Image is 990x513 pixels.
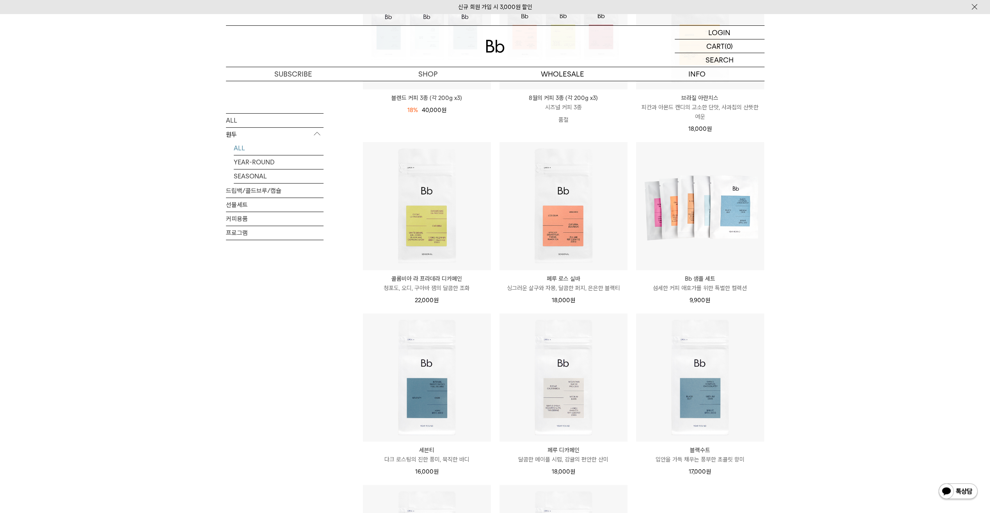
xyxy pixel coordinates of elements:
a: 콜롬비아 라 프라데라 디카페인 청포도, 오디, 구아바 잼의 달콤한 조화 [363,274,491,293]
p: 섬세한 커피 애호가를 위한 특별한 컬렉션 [636,283,764,293]
a: 페루 로스 실바 싱그러운 살구와 자몽, 달콤한 퍼지, 은은한 블랙티 [499,274,627,293]
p: 다크 로스팅의 진한 풍미, 묵직한 바디 [363,455,491,464]
img: 세븐티 [363,313,491,442]
p: 달콤한 메이플 시럽, 감귤의 편안한 산미 [499,455,627,464]
p: 페루 디카페인 [499,445,627,455]
img: 카카오톡 채널 1:1 채팅 버튼 [938,483,978,501]
a: YEAR-ROUND [234,155,323,169]
p: 페루 로스 실바 [499,274,627,283]
img: 페루 디카페인 [499,313,627,442]
img: 콜롬비아 라 프라데라 디카페인 [363,142,491,270]
img: 로고 [486,40,505,53]
span: 원 [705,297,710,304]
a: CART (0) [675,39,764,53]
a: SEASONAL [234,169,323,183]
span: 원 [441,107,446,114]
p: 싱그러운 살구와 자몽, 달콤한 퍼지, 은은한 블랙티 [499,283,627,293]
span: 원 [434,297,439,304]
a: ALL [234,141,323,155]
a: LOGIN [675,26,764,39]
div: 18% [407,105,418,115]
a: SHOP [361,67,495,81]
a: 커피용품 [226,212,323,226]
p: 브라질 아란치스 [636,93,764,103]
p: 8월의 커피 3종 (각 200g x3) [499,93,627,103]
img: 블랙수트 [636,313,764,442]
p: 품절 [499,112,627,128]
span: 18,000 [688,125,712,132]
a: 페루 디카페인 달콤한 메이플 시럽, 감귤의 편안한 산미 [499,445,627,464]
span: 18,000 [552,468,575,475]
span: 원 [434,468,439,475]
img: Bb 샘플 세트 [636,142,764,270]
p: WHOLESALE [495,67,630,81]
p: 블랙수트 [636,445,764,455]
span: 원 [570,297,575,304]
p: 원두 [226,128,323,142]
a: 드립백/콜드브루/캡슐 [226,184,323,198]
a: 선물세트 [226,198,323,212]
a: 8월의 커피 3종 (각 200g x3) 시즈널 커피 3종 [499,93,627,112]
a: 블렌드 커피 3종 (각 200g x3) [363,93,491,103]
a: 프로그램 [226,226,323,240]
a: 세븐티 다크 로스팅의 진한 풍미, 묵직한 바디 [363,445,491,464]
p: 청포도, 오디, 구아바 잼의 달콤한 조화 [363,283,491,293]
span: 40,000 [422,107,446,114]
p: CART [706,39,725,53]
a: Bb 샘플 세트 섬세한 커피 애호가를 위한 특별한 컬렉션 [636,274,764,293]
a: 신규 회원 가입 시 3,000원 할인 [458,4,532,11]
a: ALL [226,114,323,127]
a: 브라질 아란치스 피칸과 아몬드 캔디의 고소한 단맛, 사과칩의 산뜻한 여운 [636,93,764,121]
span: 18,000 [552,297,575,304]
span: 17,000 [689,468,711,475]
a: SUBSCRIBE [226,67,361,81]
span: 16,000 [415,468,439,475]
p: 입안을 가득 채우는 풍부한 초콜릿 향미 [636,455,764,464]
p: SEARCH [706,53,734,67]
p: (0) [725,39,733,53]
span: 원 [570,468,575,475]
p: LOGIN [708,26,731,39]
p: 세븐티 [363,445,491,455]
a: 블랙수트 입안을 가득 채우는 풍부한 초콜릿 향미 [636,445,764,464]
span: 원 [707,125,712,132]
span: 9,900 [690,297,710,304]
p: 콜롬비아 라 프라데라 디카페인 [363,274,491,283]
p: 피칸과 아몬드 캔디의 고소한 단맛, 사과칩의 산뜻한 여운 [636,103,764,121]
span: 원 [706,468,711,475]
img: 페루 로스 실바 [499,142,627,270]
p: 시즈널 커피 3종 [499,103,627,112]
p: INFO [630,67,764,81]
span: 22,000 [415,297,439,304]
p: Bb 샘플 세트 [636,274,764,283]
